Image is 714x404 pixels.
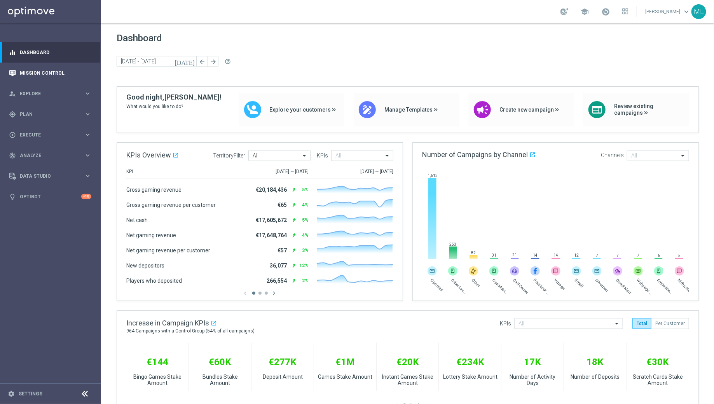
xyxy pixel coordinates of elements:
[20,63,91,83] a: Mission Control
[9,152,84,159] div: Analyze
[9,90,16,97] i: person_search
[19,392,42,396] a: Settings
[84,172,91,180] i: keyboard_arrow_right
[81,194,91,199] div: +10
[84,152,91,159] i: keyboard_arrow_right
[9,152,16,159] i: track_changes
[20,174,84,178] span: Data Studio
[9,111,84,118] div: Plan
[20,112,84,117] span: Plan
[20,133,84,137] span: Execute
[9,131,16,138] i: play_circle_outline
[9,91,92,97] button: person_search Explore keyboard_arrow_right
[644,6,691,17] a: [PERSON_NAME]keyboard_arrow_down
[9,111,92,117] button: gps_fixed Plan keyboard_arrow_right
[20,91,84,96] span: Explore
[84,131,91,138] i: keyboard_arrow_right
[8,390,15,397] i: settings
[20,42,91,63] a: Dashboard
[9,63,91,83] div: Mission Control
[9,152,92,159] button: track_changes Analyze keyboard_arrow_right
[682,7,691,16] span: keyboard_arrow_down
[9,173,92,179] button: Data Studio keyboard_arrow_right
[9,194,92,200] button: lightbulb Optibot +10
[9,111,16,118] i: gps_fixed
[9,131,84,138] div: Execute
[9,49,92,56] button: equalizer Dashboard
[9,49,16,56] i: equalizer
[691,4,706,19] div: ML
[20,186,81,207] a: Optibot
[84,90,91,97] i: keyboard_arrow_right
[84,110,91,118] i: keyboard_arrow_right
[9,173,84,180] div: Data Studio
[9,90,84,97] div: Explore
[9,193,16,200] i: lightbulb
[9,42,91,63] div: Dashboard
[20,153,84,158] span: Analyze
[9,70,92,76] button: Mission Control
[580,7,589,16] span: school
[9,132,92,138] button: play_circle_outline Execute keyboard_arrow_right
[9,186,91,207] div: Optibot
